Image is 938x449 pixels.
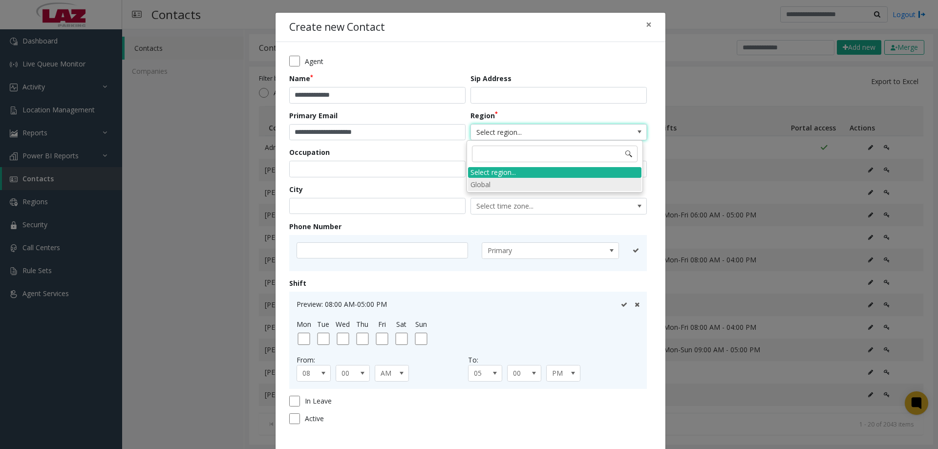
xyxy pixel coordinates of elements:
[468,355,640,365] div: To:
[336,365,362,381] span: 00
[305,396,332,406] span: In Leave
[639,13,659,37] button: Close
[289,184,303,194] label: City
[289,110,338,121] label: Primary Email
[482,243,591,258] span: Primary
[646,18,652,31] span: ×
[317,319,329,329] label: Tue
[378,319,386,329] label: Fri
[289,147,330,157] label: Occupation
[470,110,498,121] label: Region
[297,299,387,309] span: Preview: 08:00 AM-05:00 PM
[468,178,641,191] li: Global
[297,319,311,329] label: Mon
[396,319,406,329] label: Sat
[415,319,427,329] label: Sun
[356,319,368,329] label: Thu
[470,73,512,84] label: Sip Address
[289,73,313,84] label: Name
[471,198,611,214] span: Select time zone...
[336,319,350,329] label: Wed
[375,365,402,381] span: AM
[297,365,323,381] span: 08
[471,125,611,140] span: Select region...
[297,355,468,365] div: From:
[289,221,341,232] label: Phone Number
[508,365,534,381] span: 00
[305,413,324,424] span: Active
[469,365,495,381] span: 05
[547,365,573,381] span: PM
[289,278,306,288] label: Shift
[468,167,641,178] div: Select region...
[289,20,385,35] h4: Create new Contact
[305,56,323,66] span: Agent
